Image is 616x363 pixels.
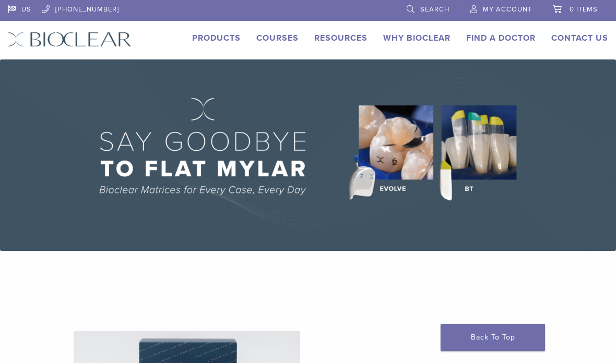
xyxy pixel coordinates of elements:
a: Courses [256,33,299,43]
span: 0 items [570,5,598,14]
a: Products [192,33,241,43]
a: Find A Doctor [466,33,536,43]
span: My Account [483,5,532,14]
a: Contact Us [551,33,608,43]
a: Why Bioclear [383,33,451,43]
a: Back To Top [441,324,545,351]
img: Bioclear [8,32,132,47]
a: Resources [314,33,368,43]
span: Search [420,5,449,14]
